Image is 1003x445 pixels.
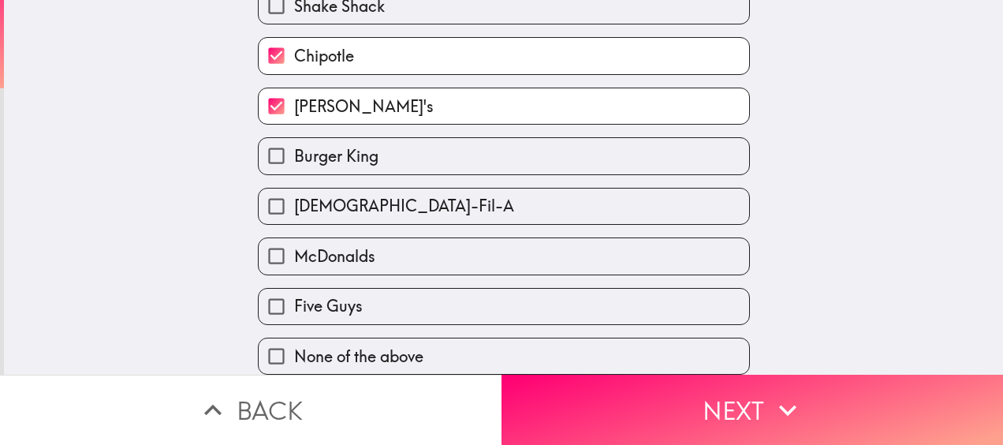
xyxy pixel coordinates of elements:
[259,38,749,73] button: Chipotle
[294,245,375,267] span: McDonalds
[294,45,354,67] span: Chipotle
[259,289,749,324] button: Five Guys
[294,145,378,167] span: Burger King
[259,189,749,224] button: [DEMOGRAPHIC_DATA]-Fil-A
[294,295,363,317] span: Five Guys
[259,88,749,124] button: [PERSON_NAME]'s
[294,95,434,118] span: [PERSON_NAME]'s
[294,346,423,368] span: None of the above
[259,338,749,374] button: None of the above
[259,238,749,274] button: McDonalds
[259,138,749,174] button: Burger King
[501,375,1003,445] button: Next
[294,195,514,217] span: [DEMOGRAPHIC_DATA]-Fil-A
